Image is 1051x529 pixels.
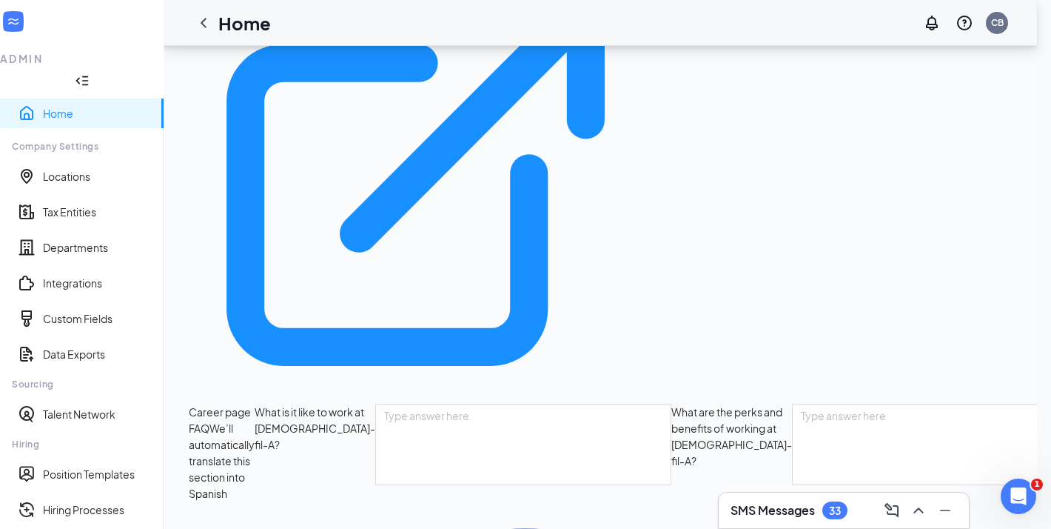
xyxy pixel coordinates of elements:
a: Locations [43,169,152,184]
a: Departments [43,240,152,255]
div: 33 [829,505,841,517]
svg: ChevronUp [910,502,927,519]
a: Hiring Processes [43,502,152,517]
a: Position Templates [43,467,152,482]
svg: Minimize [936,502,954,519]
a: Talent Network [43,407,152,422]
iframe: Intercom live chat [1001,479,1036,514]
h3: SMS Messages [731,502,815,519]
a: Custom Fields [43,311,152,326]
h1: Home [218,10,271,36]
span: We’ll automatically translate this section into Spanish [189,422,255,500]
a: Integrations [43,276,152,290]
svg: ChevronLeft [195,14,212,32]
svg: Notifications [923,14,941,32]
svg: WorkstreamLogo [6,14,21,29]
span: 1 [1031,479,1043,490]
span: What is it like to work at [DEMOGRAPHIC_DATA]-fil-A? [255,404,375,503]
div: CB [991,16,1004,29]
div: Company Settings [12,140,151,153]
svg: Collapse [75,73,90,88]
a: Data Exports [43,347,152,362]
svg: ComposeMessage [883,502,901,519]
div: Hiring [12,438,151,450]
div: Sourcing [12,378,151,390]
span: What are the perks and benefits of working at [DEMOGRAPHIC_DATA]-fil-A? [671,404,792,503]
button: Minimize [933,499,957,522]
span: Career page FAQ [189,405,251,435]
button: ChevronUp [907,499,930,522]
a: Tax Entities [43,204,152,219]
button: ComposeMessage [880,499,904,522]
svg: QuestionInfo [956,14,973,32]
a: Home [43,106,152,121]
